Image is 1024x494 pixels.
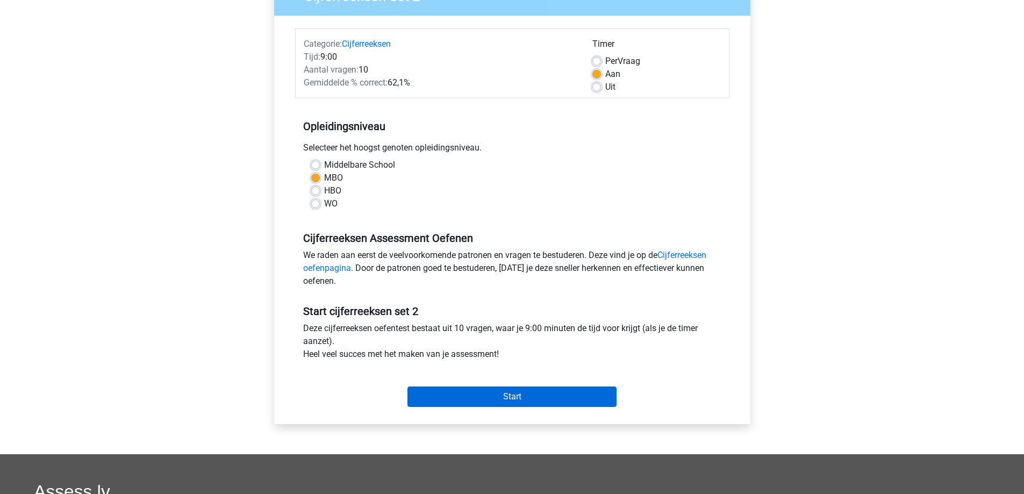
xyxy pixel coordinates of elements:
[303,305,721,318] h5: Start cijferreeksen set 2
[303,116,721,137] h5: Opleidingsniveau
[295,322,729,365] div: Deze cijferreeksen oefentest bestaat uit 10 vragen, waar je 9:00 minuten de tijd voor krijgt (als...
[605,56,618,66] span: Per
[295,249,729,292] div: We raden aan eerst de veelvoorkomende patronen en vragen te bestuderen. Deze vind je op de . Door...
[407,386,617,407] input: Start
[605,81,615,94] label: Uit
[592,38,721,55] div: Timer
[324,159,395,171] label: Middelbare School
[304,77,388,88] span: Gemiddelde % correct:
[605,68,620,81] label: Aan
[342,39,391,49] a: Cijferreeksen
[324,184,341,197] label: HBO
[296,51,584,63] div: 9:00
[304,39,342,49] span: Categorie:
[324,171,343,184] label: MBO
[303,232,721,245] h5: Cijferreeksen Assessment Oefenen
[296,76,584,89] div: 62,1%
[304,65,359,75] span: Aantal vragen:
[295,141,729,159] div: Selecteer het hoogst genoten opleidingsniveau.
[324,197,338,210] label: WO
[304,52,320,62] span: Tijd:
[605,55,640,68] label: Vraag
[296,63,584,76] div: 10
